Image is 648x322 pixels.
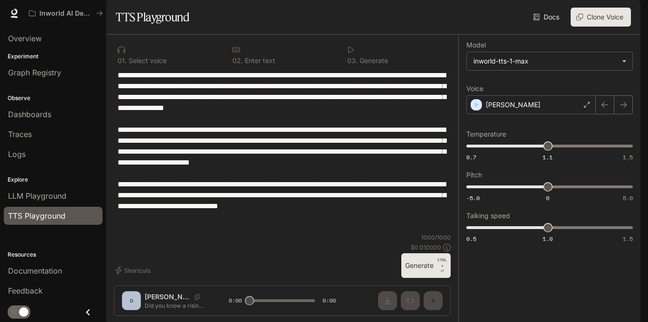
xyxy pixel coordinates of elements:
[466,153,476,161] span: 0.7
[531,8,563,27] a: Docs
[623,194,633,202] span: 5.0
[243,57,275,64] p: Enter text
[546,194,549,202] span: 0
[571,8,631,27] button: Clone Voice
[401,253,451,278] button: GenerateCTRL +⏎
[127,57,167,64] p: Select voice
[466,85,483,92] p: Voice
[114,263,154,278] button: Shortcuts
[466,172,482,178] p: Pitch
[358,57,388,64] p: Generate
[466,235,476,243] span: 0.5
[467,52,632,70] div: inworld-tts-1-max
[466,212,510,219] p: Talking speed
[437,257,447,268] p: CTRL +
[25,4,107,23] button: All workspaces
[623,153,633,161] span: 1.5
[543,235,553,243] span: 1.0
[116,8,189,27] h1: TTS Playground
[39,9,93,18] p: Inworld AI Demos
[543,153,553,161] span: 1.1
[437,257,447,274] p: ⏎
[466,42,486,48] p: Model
[466,131,506,138] p: Temperature
[623,235,633,243] span: 1.5
[118,57,127,64] p: 0 1 .
[466,194,480,202] span: -5.0
[421,233,451,241] p: 1000 / 1000
[486,100,540,110] p: [PERSON_NAME]
[473,56,617,66] div: inworld-tts-1-max
[411,243,441,251] p: $ 0.010000
[232,57,243,64] p: 0 2 .
[347,57,358,64] p: 0 3 .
